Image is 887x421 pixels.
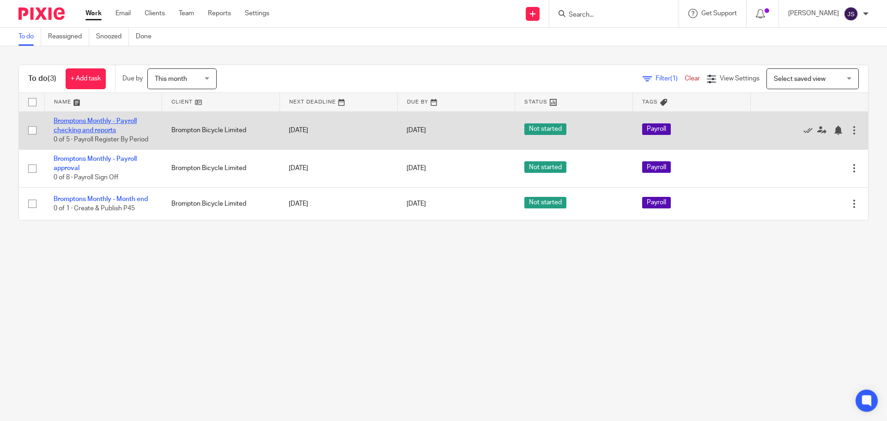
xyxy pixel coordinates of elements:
[524,123,566,135] span: Not started
[407,201,426,207] span: [DATE]
[162,187,280,220] td: Brompton Bicycle Limited
[642,123,671,135] span: Payroll
[18,7,65,20] img: Pixie
[245,9,269,18] a: Settings
[524,161,566,173] span: Not started
[179,9,194,18] a: Team
[155,76,187,82] span: This month
[18,28,41,46] a: To do
[701,10,737,17] span: Get Support
[642,99,658,104] span: Tags
[54,118,137,134] a: Bromptons Monthly - Payroll checking and reports
[803,126,817,135] a: Mark as done
[48,28,89,46] a: Reassigned
[279,111,397,149] td: [DATE]
[656,75,685,82] span: Filter
[407,165,426,171] span: [DATE]
[122,74,143,83] p: Due by
[670,75,678,82] span: (1)
[136,28,158,46] a: Done
[28,74,56,84] h1: To do
[54,205,135,212] span: 0 of 1 · Create & Publish P45
[524,197,566,208] span: Not started
[279,187,397,220] td: [DATE]
[844,6,858,21] img: svg%3E
[642,197,671,208] span: Payroll
[96,28,129,46] a: Snoozed
[85,9,102,18] a: Work
[145,9,165,18] a: Clients
[48,75,56,82] span: (3)
[774,76,826,82] span: Select saved view
[54,156,137,171] a: Bromptons Monthly - Payroll approval
[162,149,280,187] td: Brompton Bicycle Limited
[54,175,118,181] span: 0 of 8 · Payroll Sign Off
[642,161,671,173] span: Payroll
[115,9,131,18] a: Email
[66,68,106,89] a: + Add task
[720,75,759,82] span: View Settings
[162,111,280,149] td: Brompton Bicycle Limited
[685,75,700,82] a: Clear
[54,196,148,202] a: Bromptons Monthly - Month end
[568,11,651,19] input: Search
[407,127,426,134] span: [DATE]
[54,136,148,143] span: 0 of 5 · Payroll Register By Period
[208,9,231,18] a: Reports
[788,9,839,18] p: [PERSON_NAME]
[279,149,397,187] td: [DATE]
